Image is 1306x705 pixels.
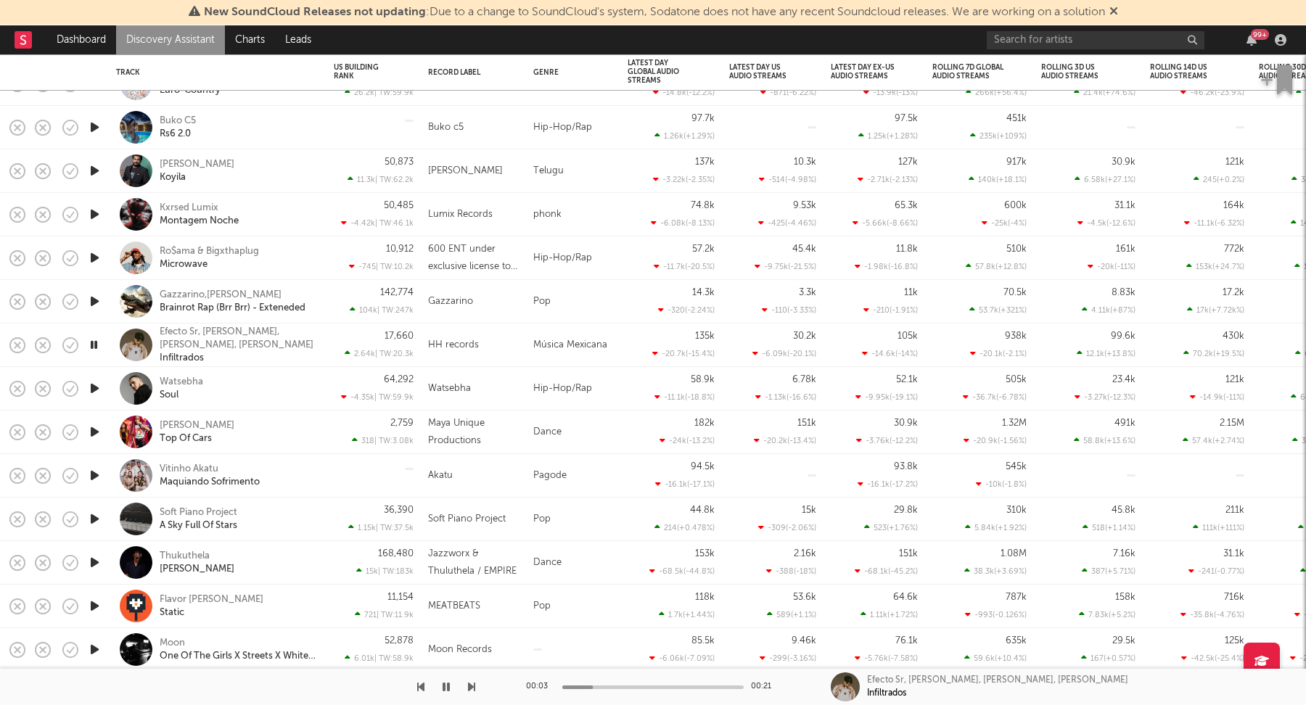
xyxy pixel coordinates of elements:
div: Infiltrados [867,687,906,700]
div: -425 ( -4.46 % ) [758,218,816,228]
div: 17,660 [385,331,414,341]
div: 6.58k ( +27.1 % ) [1075,175,1135,184]
div: -514 ( -4.98 % ) [759,175,816,184]
a: Koyila [160,171,186,184]
div: Rs6 2.0 [160,128,191,141]
div: 11k [904,288,918,297]
button: 99+ [1247,34,1257,46]
div: Rolling 3D US Audio Streams [1041,63,1114,81]
div: Gazzarino,[PERSON_NAME] [160,289,282,302]
div: 137k [695,157,715,167]
div: 2.16k [794,549,816,558]
div: Pagode [526,454,620,498]
a: Soft Piano Project [160,506,237,519]
div: -309 ( -2.06 % ) [758,523,816,532]
div: 31.1k [1223,549,1244,558]
div: -745 | TW: 10.2k [334,262,414,271]
div: 36,390 [384,506,414,515]
div: 2.15M [1220,419,1244,428]
div: 9.53k [793,201,816,210]
div: Rolling 7D Global Audio Streams [932,63,1005,81]
div: 167 ( +0.57 % ) [1081,654,1135,663]
div: 57.2k [692,244,715,254]
a: Dashboard [46,25,116,54]
div: 64.6k [893,593,918,602]
a: Kxrsed Lumix [160,202,218,215]
div: Dance [526,541,620,585]
a: [PERSON_NAME] [160,419,234,432]
div: 105k [898,331,918,341]
a: Top Of Cars [160,432,212,445]
div: 97.7k [691,114,715,123]
div: 99 + [1251,29,1269,40]
div: 11.8k [896,244,918,254]
a: Charts [225,25,275,54]
div: -20.2k ( -13.4 % ) [754,436,816,445]
div: -871 ( -6.22 % ) [760,88,816,97]
span: : Due to a change to SoundCloud's system, Sodatone does not have any recent Soundcloud releases. ... [204,7,1105,18]
div: -320 ( -2.24 % ) [658,305,715,315]
div: 45.4k [792,244,816,254]
div: 30.9k [1112,157,1135,167]
div: Soft Piano Project [428,511,506,528]
div: 70.5k [1003,288,1027,297]
div: 11.3k | TW: 62.2k [334,175,414,184]
div: 74.8k [691,201,715,210]
div: 140k ( +18.1 % ) [969,175,1027,184]
div: Hip-Hop/Rap [526,106,620,149]
div: -36.7k ( -6.78 % ) [963,392,1027,402]
div: 211k [1225,506,1244,515]
div: -6.09k ( -20.1 % ) [752,349,816,358]
div: -68.1k ( -45.2 % ) [855,566,918,576]
span: New SoundCloud Releases not updating [204,7,426,18]
input: Search for artists [987,31,1204,49]
div: 387 ( +5.71 % ) [1082,566,1135,576]
a: Efecto Sr, [PERSON_NAME], [PERSON_NAME], [PERSON_NAME] [160,326,316,352]
div: Genre [533,68,606,77]
div: 491k [1114,419,1135,428]
div: Pop [526,585,620,628]
div: -14.9k ( -11 % ) [1190,392,1244,402]
a: Flavor [PERSON_NAME] [160,593,263,606]
div: 85.5k [691,636,715,646]
div: 1.15k | TW: 37.5k [334,523,414,532]
div: Lumix Records [428,206,493,223]
div: 38.3k ( +3.69 % ) [964,566,1027,576]
div: -16.1k ( -17.1 % ) [655,479,715,489]
div: 7.83k ( +5.2 % ) [1079,610,1135,619]
div: 00:03 [526,678,555,696]
div: Latest Day Global Audio Streams [628,59,693,85]
div: 310k [1006,506,1027,515]
div: Akatu [428,467,453,485]
div: 589 ( +1.1 % ) [767,610,816,619]
a: Ro$ama & Bigxthaplug [160,245,259,258]
div: 600 ENT under exclusive license to UnitedMasters LLC [428,241,519,276]
a: Microwave [160,258,208,271]
div: 11,154 [387,593,414,602]
div: -35.8k ( -4.76 % ) [1180,610,1244,619]
div: 17.2k [1223,288,1244,297]
div: 164k [1223,201,1244,210]
div: 938k [1005,331,1027,341]
div: Pop [526,498,620,541]
div: 52.1k [896,375,918,384]
div: 510k [1006,244,1027,254]
div: 161k [1116,244,1135,254]
div: 57.8k ( +12.8 % ) [966,262,1027,271]
div: -1.98k ( -16.8 % ) [855,262,918,271]
div: Montagem Noche [160,215,239,228]
div: Hip-Hop/Rap [526,236,620,280]
div: -5.66k ( -8.66 % ) [853,218,918,228]
div: 58.9k [691,375,715,384]
div: Watsebha [428,380,471,397]
div: -4.5k ( -12.6 % ) [1077,218,1135,228]
a: Vitinho Akatu [160,463,218,476]
div: -6.08k ( -8.13 % ) [651,218,715,228]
